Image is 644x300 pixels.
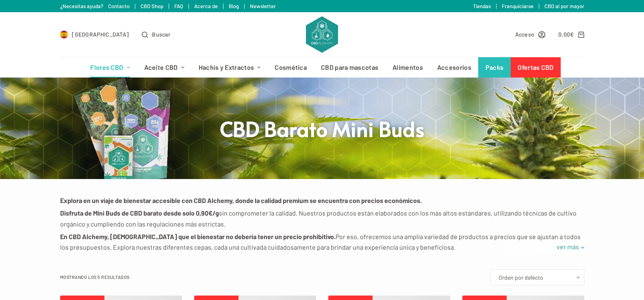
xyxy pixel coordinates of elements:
p: Mostrando los 5 resultados [60,274,130,281]
a: Accesorios [430,57,478,78]
a: CBD Shop [141,3,163,9]
a: Ofertas CBD [511,57,561,78]
a: Franquiciarse [502,3,533,9]
select: Pedido de la tienda [490,269,584,285]
p: sin comprometer la calidad. Nuestros productos están elaborados con los más altos estándares, uti... [60,208,584,229]
a: Hachís y Extractos [191,57,268,78]
strong: En CBD Alchemy, [DEMOGRAPHIC_DATA] que el bienestar no debería tener un precio prohibitivo. [60,233,336,240]
a: ver más [551,242,584,252]
span: [GEOGRAPHIC_DATA] [72,30,129,39]
img: CBD Alchemy [306,16,338,53]
strong: Explora en un viaje de bienestar accesible con CBD Alchemy, donde la calidad premium se encuentra... [60,196,422,204]
nav: Menú de cabecera [83,57,561,78]
a: Cosmética [268,57,314,78]
a: Flores CBD [83,57,137,78]
strong: Disfruta de Mini Buds de CBD barato desde solo 0,90€/g [60,209,219,217]
a: Newsletter [250,3,276,9]
a: Packs [478,57,511,78]
a: Alimentos [386,57,430,78]
a: Select Country [60,30,129,39]
button: Abrir formulario de búsqueda [142,30,170,39]
a: Carro de compra [558,30,584,39]
a: Tiendas [473,3,491,9]
a: CBD al por mayor [544,3,584,9]
p: Por eso, ofrecemos una amplia variedad de productos a precios que se ajustan a todos los presupue... [60,231,584,253]
a: Aceite CBD [137,57,191,78]
a: Blog [229,3,239,9]
a: Acerca de [194,3,218,9]
a: CBD para mascotas [314,57,386,78]
a: ¿Necesitas ayuda? Contacto [60,3,130,9]
img: ES Flag [60,30,68,39]
span: Buscar [152,30,170,39]
span: € [570,31,574,38]
a: Acceso [515,30,546,39]
span: Acceso [515,30,535,39]
bdi: 0,00 [558,31,574,38]
h1: CBD Barato Mini Buds [170,115,475,142]
a: FAQ [174,3,183,9]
